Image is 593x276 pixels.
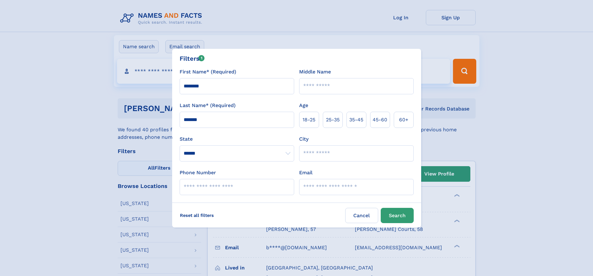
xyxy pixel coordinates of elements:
span: 35‑45 [349,116,363,124]
span: 18‑25 [303,116,315,124]
button: Search [381,208,414,223]
label: Cancel [345,208,378,223]
label: Middle Name [299,68,331,76]
div: Filters [180,54,205,63]
label: Phone Number [180,169,216,176]
label: Reset all filters [176,208,218,223]
label: State [180,135,294,143]
label: Last Name* (Required) [180,102,236,109]
label: Age [299,102,308,109]
span: 60+ [399,116,408,124]
label: Email [299,169,313,176]
span: 45‑60 [373,116,387,124]
label: First Name* (Required) [180,68,236,76]
label: City [299,135,308,143]
span: 25‑35 [326,116,340,124]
